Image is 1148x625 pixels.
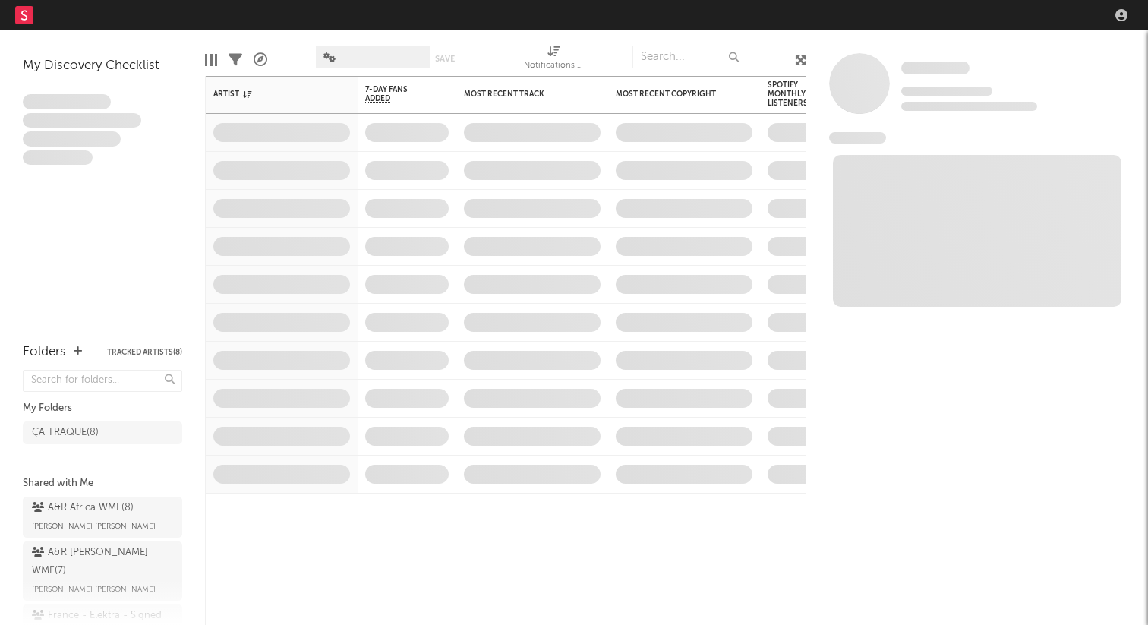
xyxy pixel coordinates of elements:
a: ÇA TRAQUE(8) [23,421,182,444]
a: A&R Africa WMF(8)[PERSON_NAME] [PERSON_NAME] [23,497,182,538]
div: Most Recent Track [464,90,578,99]
span: [PERSON_NAME] [PERSON_NAME] [32,517,156,535]
span: [PERSON_NAME] [PERSON_NAME] [32,580,156,598]
div: A&R [PERSON_NAME] WMF ( 7 ) [32,544,169,580]
span: Integer aliquet in purus et [23,113,141,128]
div: A&R Africa WMF ( 8 ) [32,499,134,517]
a: Some Artist [901,61,970,76]
span: Some Artist [901,62,970,74]
div: Folders [23,343,66,361]
span: News Feed [829,132,886,144]
span: 0 fans last week [901,102,1037,111]
div: Filters [229,38,242,82]
div: ÇA TRAQUE ( 8 ) [32,424,99,442]
input: Search for folders... [23,370,182,392]
div: Most Recent Copyright [616,90,730,99]
div: Artist [213,90,327,99]
div: Spotify Monthly Listeners [768,80,821,108]
div: Notifications (Artist) [524,57,585,75]
div: Edit Columns [205,38,217,82]
div: A&R Pipeline [254,38,267,82]
div: Shared with Me [23,475,182,493]
span: Lorem ipsum dolor [23,94,111,109]
span: Tracking Since: [DATE] [901,87,992,96]
div: My Discovery Checklist [23,57,182,75]
a: A&R [PERSON_NAME] WMF(7)[PERSON_NAME] [PERSON_NAME] [23,541,182,601]
div: My Folders [23,399,182,418]
button: Tracked Artists(8) [107,349,182,356]
input: Search... [632,46,746,68]
span: Praesent ac interdum [23,131,121,147]
div: Notifications (Artist) [524,38,585,82]
button: Save [435,55,455,63]
span: Aliquam viverra [23,150,93,166]
span: 7-Day Fans Added [365,85,426,103]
